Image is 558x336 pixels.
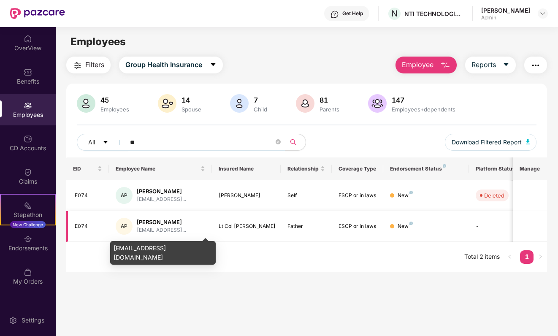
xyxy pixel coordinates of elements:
[538,254,543,259] span: right
[481,6,530,14] div: [PERSON_NAME]
[481,14,530,21] div: Admin
[398,222,413,230] div: New
[398,192,413,200] div: New
[219,192,274,200] div: [PERSON_NAME]
[77,134,128,151] button: Allcaret-down
[24,235,32,243] img: svg+xml;base64,PHN2ZyBpZD0iRW5kb3JzZW1lbnRzIiB4bWxucz0iaHR0cDovL3d3dy53My5vcmcvMjAwMC9zdmciIHdpZH...
[464,250,500,264] li: Total 2 items
[534,250,547,264] button: right
[452,138,522,147] span: Download Filtered Report
[1,211,55,219] div: Stepathon
[409,191,413,194] img: svg+xml;base64,PHN2ZyB4bWxucz0iaHR0cDovL3d3dy53My5vcmcvMjAwMC9zdmciIHdpZHRoPSI4IiBoZWlnaHQ9IjgiIH...
[402,60,433,70] span: Employee
[276,138,281,146] span: close-circle
[219,222,274,230] div: Lt Col [PERSON_NAME]
[409,222,413,225] img: svg+xml;base64,PHN2ZyB4bWxucz0iaHR0cDovL3d3dy53My5vcmcvMjAwMC9zdmciIHdpZHRoPSI4IiBoZWlnaHQ9IjgiIH...
[287,222,325,230] div: Father
[252,106,269,113] div: Child
[520,250,534,264] li: 1
[210,61,217,69] span: caret-down
[318,96,341,104] div: 81
[285,139,301,146] span: search
[24,168,32,176] img: svg+xml;base64,PHN2ZyBpZD0iQ2xhaW0iIHhtbG5zPSJodHRwOi8vd3d3LnczLm9yZy8yMDAwL3N2ZyIgd2lkdGg9IjIwIi...
[531,60,541,70] img: svg+xml;base64,PHN2ZyB4bWxucz0iaHR0cDovL3d3dy53My5vcmcvMjAwMC9zdmciIHdpZHRoPSIyNCIgaGVpZ2h0PSIyNC...
[390,106,457,113] div: Employees+dependents
[539,10,546,17] img: svg+xml;base64,PHN2ZyBpZD0iRHJvcGRvd24tMzJ4MzIiIHhtbG5zPSJodHRwOi8vd3d3LnczLm9yZy8yMDAwL3N2ZyIgd2...
[116,165,199,172] span: Employee Name
[503,250,517,264] button: left
[391,8,398,19] span: N
[390,165,462,172] div: Endorsement Status
[19,316,47,325] div: Settings
[465,57,516,73] button: Reportscaret-down
[368,94,387,113] img: svg+xml;base64,PHN2ZyB4bWxucz0iaHR0cDovL3d3dy53My5vcmcvMjAwMC9zdmciIHhtbG5zOnhsaW5rPSJodHRwOi8vd3...
[88,138,95,147] span: All
[212,157,281,180] th: Insured Name
[99,106,131,113] div: Employees
[24,101,32,110] img: svg+xml;base64,PHN2ZyBpZD0iRW1wbG95ZWVzIiB4bWxucz0iaHR0cDovL3d3dy53My5vcmcvMjAwMC9zdmciIHdpZHRoPS...
[281,157,332,180] th: Relationship
[70,35,126,48] span: Employees
[180,106,203,113] div: Spouse
[10,8,65,19] img: New Pazcare Logo
[534,250,547,264] li: Next Page
[330,10,339,19] img: svg+xml;base64,PHN2ZyBpZD0iSGVscC0zMngzMiIgeG1sbnM9Imh0dHA6Ly93d3cudzMub3JnLzIwMDAvc3ZnIiB3aWR0aD...
[77,94,95,113] img: svg+xml;base64,PHN2ZyB4bWxucz0iaHR0cDovL3d3dy53My5vcmcvMjAwMC9zdmciIHhtbG5zOnhsaW5rPSJodHRwOi8vd3...
[230,94,249,113] img: svg+xml;base64,PHN2ZyB4bWxucz0iaHR0cDovL3d3dy53My5vcmcvMjAwMC9zdmciIHhtbG5zOnhsaW5rPSJodHRwOi8vd3...
[513,157,547,180] th: Manage
[526,139,530,144] img: svg+xml;base64,PHN2ZyB4bWxucz0iaHR0cDovL3d3dy53My5vcmcvMjAwMC9zdmciIHhtbG5zOnhsaW5rPSJodHRwOi8vd3...
[109,157,212,180] th: Employee Name
[471,60,496,70] span: Reports
[24,68,32,76] img: svg+xml;base64,PHN2ZyBpZD0iQmVuZWZpdHMiIHhtbG5zPSJodHRwOi8vd3d3LnczLm9yZy8yMDAwL3N2ZyIgd2lkdGg9Ij...
[342,10,363,17] div: Get Help
[73,60,83,70] img: svg+xml;base64,PHN2ZyB4bWxucz0iaHR0cDovL3d3dy53My5vcmcvMjAwMC9zdmciIHdpZHRoPSIyNCIgaGVpZ2h0PSIyNC...
[395,57,457,73] button: Employee
[24,35,32,43] img: svg+xml;base64,PHN2ZyBpZD0iSG9tZSIgeG1sbnM9Imh0dHA6Ly93d3cudzMub3JnLzIwMDAvc3ZnIiB3aWR0aD0iMjAiIG...
[445,134,537,151] button: Download Filtered Report
[503,250,517,264] li: Previous Page
[476,165,522,172] div: Platform Status
[503,61,509,69] span: caret-down
[73,165,96,172] span: EID
[137,226,186,234] div: [EMAIL_ADDRESS]...
[137,218,186,226] div: [PERSON_NAME]
[75,222,103,230] div: E074
[125,60,202,70] span: Group Health Insurance
[116,187,133,204] div: AP
[287,192,325,200] div: Self
[110,241,216,265] div: [EMAIL_ADDRESS][DOMAIN_NAME]
[24,201,32,210] img: svg+xml;base64,PHN2ZyB4bWxucz0iaHR0cDovL3d3dy53My5vcmcvMjAwMC9zdmciIHdpZHRoPSIyMSIgaGVpZ2h0PSIyMC...
[484,191,504,200] div: Deleted
[390,96,457,104] div: 147
[85,60,104,70] span: Filters
[66,157,109,180] th: EID
[339,222,377,230] div: ESCP or in laws
[332,157,383,180] th: Coverage Type
[75,192,103,200] div: E074
[99,96,131,104] div: 45
[318,106,341,113] div: Parents
[116,218,133,235] div: AP
[339,192,377,200] div: ESCP or in laws
[440,60,450,70] img: svg+xml;base64,PHN2ZyB4bWxucz0iaHR0cDovL3d3dy53My5vcmcvMjAwMC9zdmciIHhtbG5zOnhsaW5rPSJodHRwOi8vd3...
[24,268,32,276] img: svg+xml;base64,PHN2ZyBpZD0iTXlfT3JkZXJzIiBkYXRhLW5hbWU9Ik15IE9yZGVycyIgeG1sbnM9Imh0dHA6Ly93d3cudz...
[443,164,446,168] img: svg+xml;base64,PHN2ZyB4bWxucz0iaHR0cDovL3d3dy53My5vcmcvMjAwMC9zdmciIHdpZHRoPSI4IiBoZWlnaHQ9IjgiIH...
[404,10,463,18] div: NTI TECHNOLOGIES PRIVATE LIMITED
[119,57,223,73] button: Group Health Insurancecaret-down
[507,254,512,259] span: left
[520,250,534,263] a: 1
[24,135,32,143] img: svg+xml;base64,PHN2ZyBpZD0iQ0RfQWNjb3VudHMiIGRhdGEtbmFtZT0iQ0QgQWNjb3VudHMiIHhtbG5zPSJodHRwOi8vd3...
[137,195,186,203] div: [EMAIL_ADDRESS]...
[66,57,111,73] button: Filters
[287,165,319,172] span: Relationship
[296,94,314,113] img: svg+xml;base64,PHN2ZyB4bWxucz0iaHR0cDovL3d3dy53My5vcmcvMjAwMC9zdmciIHhtbG5zOnhsaW5rPSJodHRwOi8vd3...
[180,96,203,104] div: 14
[276,139,281,144] span: close-circle
[103,139,108,146] span: caret-down
[10,221,46,228] div: New Challenge
[285,134,306,151] button: search
[9,316,17,325] img: svg+xml;base64,PHN2ZyBpZD0iU2V0dGluZy0yMHgyMCIgeG1sbnM9Imh0dHA6Ly93d3cudzMub3JnLzIwMDAvc3ZnIiB3aW...
[137,187,186,195] div: [PERSON_NAME]
[158,94,176,113] img: svg+xml;base64,PHN2ZyB4bWxucz0iaHR0cDovL3d3dy53My5vcmcvMjAwMC9zdmciIHhtbG5zOnhsaW5rPSJodHRwOi8vd3...
[469,211,529,242] td: -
